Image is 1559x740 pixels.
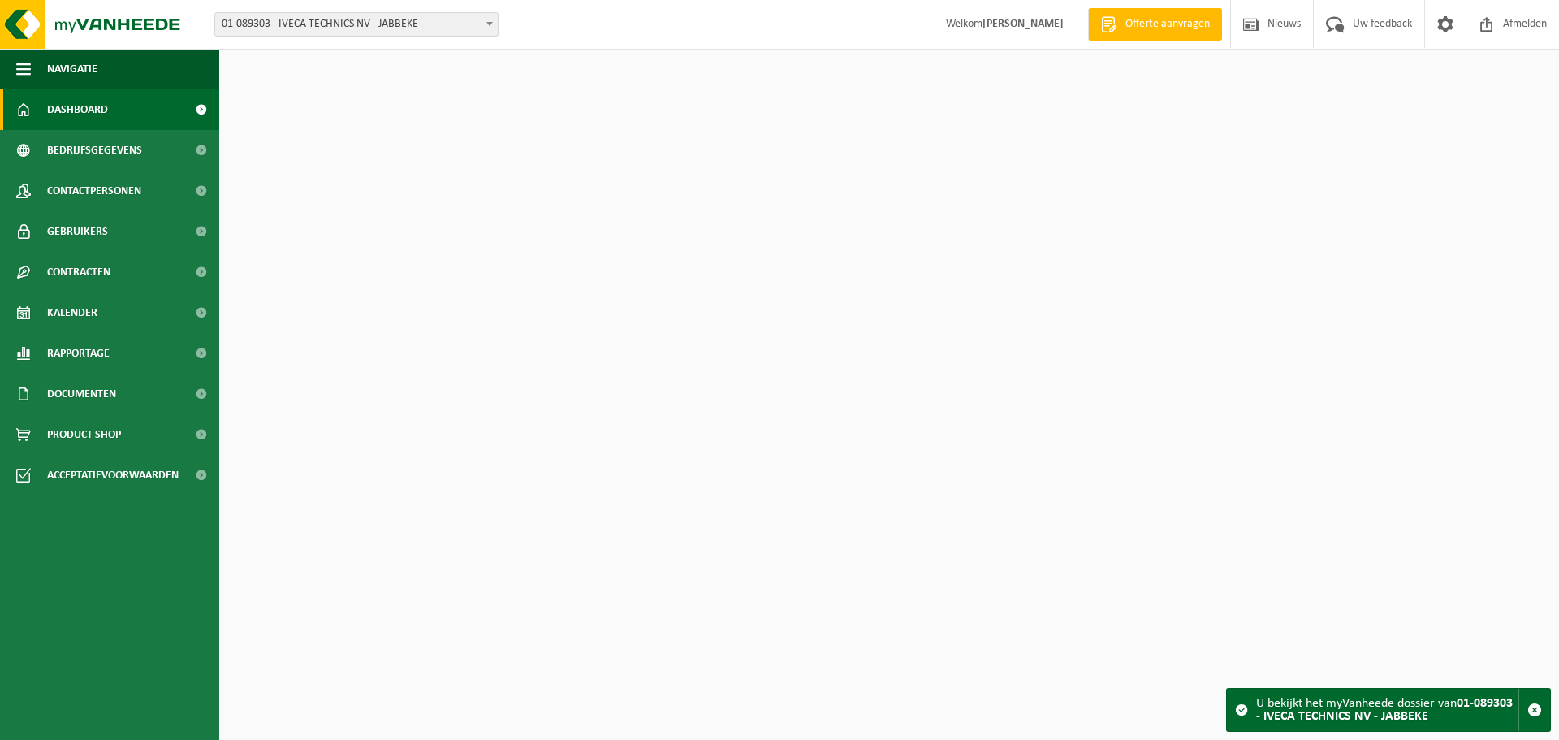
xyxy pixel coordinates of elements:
div: U bekijkt het myVanheede dossier van [1256,689,1518,731]
span: 01-089303 - IVECA TECHNICS NV - JABBEKE [214,12,499,37]
span: Bedrijfsgegevens [47,130,142,171]
span: Kalender [47,292,97,333]
span: Dashboard [47,89,108,130]
a: Offerte aanvragen [1088,8,1222,41]
span: Offerte aanvragen [1121,16,1214,32]
span: Acceptatievoorwaarden [47,455,179,495]
span: Product Shop [47,414,121,455]
span: Contactpersonen [47,171,141,211]
span: Gebruikers [47,211,108,252]
span: Documenten [47,374,116,414]
strong: 01-089303 - IVECA TECHNICS NV - JABBEKE [1256,697,1513,723]
span: Navigatie [47,49,97,89]
span: Rapportage [47,333,110,374]
strong: [PERSON_NAME] [982,18,1064,30]
span: Contracten [47,252,110,292]
span: 01-089303 - IVECA TECHNICS NV - JABBEKE [215,13,498,36]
